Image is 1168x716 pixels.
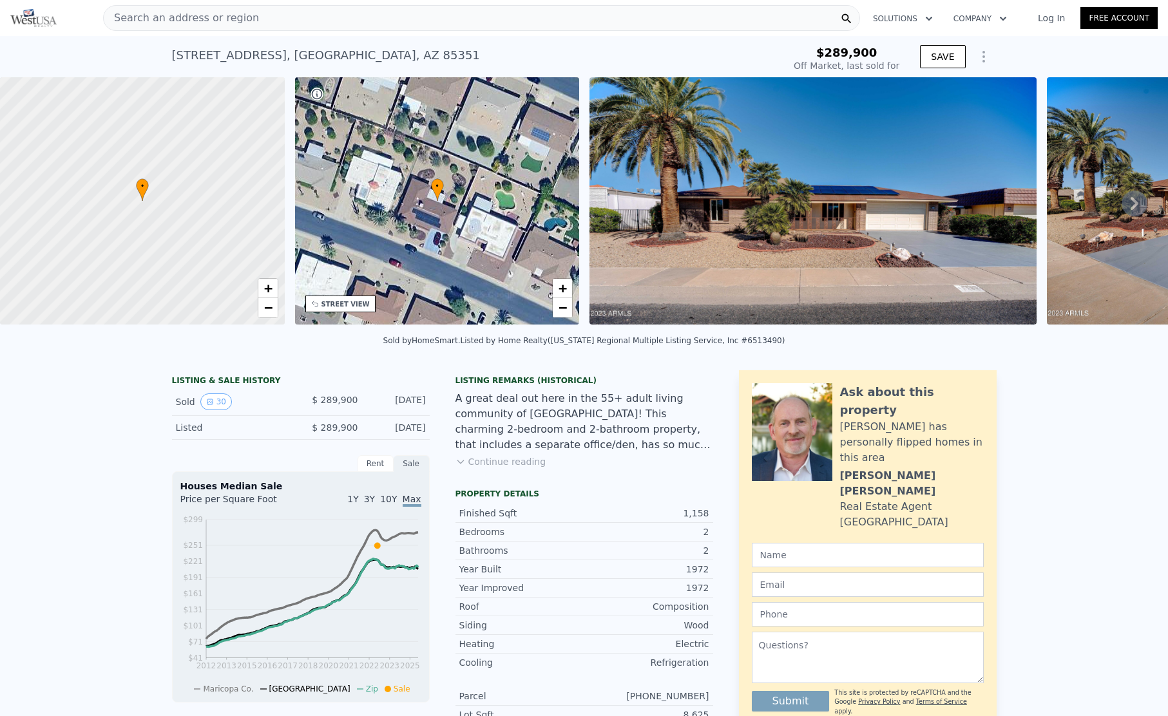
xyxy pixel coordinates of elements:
img: Pellego [10,9,57,27]
tspan: $161 [183,589,203,598]
div: Houses Median Sale [180,480,421,493]
div: [PHONE_NUMBER] [584,690,709,702]
div: Electric [584,637,709,650]
span: − [263,299,272,316]
div: Siding [459,619,584,632]
button: Show Options [971,44,997,70]
a: Zoom out [258,298,278,317]
div: Parcel [459,690,584,702]
tspan: 2013 [216,661,236,670]
div: Finished Sqft [459,507,584,520]
div: Year Built [459,563,584,576]
div: Off Market, last sold for [794,59,899,72]
a: Privacy Policy [858,698,900,705]
tspan: 2018 [298,661,318,670]
a: Zoom in [553,279,572,298]
span: • [431,180,444,192]
div: Listing Remarks (Historical) [455,375,713,386]
div: Listed by Home Realty ([US_STATE] Regional Multiple Listing Service, Inc #6513490) [461,336,785,345]
div: Sold by HomeSmart . [383,336,461,345]
button: Continue reading [455,455,546,468]
tspan: 2012 [196,661,216,670]
a: Log In [1022,12,1080,24]
div: 2 [584,525,709,538]
span: + [559,280,567,296]
span: − [559,299,567,316]
a: Terms of Service [916,698,967,705]
div: [DATE] [369,421,426,434]
div: Wood [584,619,709,632]
div: 1972 [584,563,709,576]
div: [PERSON_NAME] [PERSON_NAME] [840,468,984,499]
span: $ 289,900 [312,422,358,433]
tspan: $191 [183,573,203,582]
div: Ask about this property [840,383,984,419]
span: 3Y [364,494,375,504]
div: Cooling [459,656,584,669]
span: Search an address or region [104,10,259,26]
div: This site is protected by reCAPTCHA and the Google and apply. [834,688,983,716]
span: + [263,280,272,296]
a: Zoom in [258,279,278,298]
div: LISTING & SALE HISTORY [172,375,430,388]
div: Real Estate Agent [840,499,932,514]
div: Rent [358,455,394,472]
div: • [431,178,444,201]
div: Price per Square Foot [180,493,301,513]
button: SAVE [920,45,965,68]
tspan: 2017 [278,661,298,670]
div: [GEOGRAPHIC_DATA] [840,514,948,530]
a: Zoom out [553,298,572,317]
div: [DATE] [369,393,426,410]
tspan: $131 [183,605,203,614]
span: Zip [366,684,378,693]
div: 1,158 [584,507,709,520]
div: 2 [584,544,709,557]
span: Max [403,494,421,507]
div: A great deal out here in the 55+ adult living community of [GEOGRAPHIC_DATA]! This charming 2-bed... [455,391,713,453]
button: Company [943,7,1017,30]
div: Composition [584,600,709,613]
div: Year Improved [459,581,584,594]
tspan: 2022 [359,661,379,670]
div: • [136,178,149,201]
span: $ 289,900 [312,395,358,405]
tspan: 2016 [257,661,277,670]
span: • [136,180,149,192]
div: Bathrooms [459,544,584,557]
div: Heating [459,637,584,650]
tspan: 2021 [339,661,359,670]
div: [PERSON_NAME] has personally flipped homes in this area [840,419,984,466]
tspan: $299 [183,515,203,524]
tspan: $221 [183,557,203,566]
div: Property details [455,489,713,499]
tspan: $71 [188,637,203,646]
tspan: 2020 [318,661,338,670]
tspan: $101 [183,621,203,630]
span: Sale [394,684,410,693]
div: Listed [176,421,291,434]
tspan: $251 [183,541,203,550]
span: $289,900 [816,46,877,59]
div: Sale [394,455,430,472]
div: Refrigeration [584,656,709,669]
tspan: 2025 [400,661,420,670]
input: Email [752,572,984,597]
button: Submit [752,691,830,711]
tspan: 2023 [379,661,399,670]
input: Name [752,543,984,567]
input: Phone [752,602,984,626]
div: [STREET_ADDRESS] , [GEOGRAPHIC_DATA] , AZ 85351 [172,46,480,64]
div: STREET VIEW [321,299,370,309]
a: Free Account [1080,7,1158,29]
span: 1Y [347,494,358,504]
span: [GEOGRAPHIC_DATA] [269,684,350,693]
img: Sale: 9826022 Parcel: 10877198 [589,77,1037,325]
span: 10Y [380,494,397,504]
tspan: 2015 [236,661,256,670]
span: Maricopa Co. [203,684,253,693]
div: 1972 [584,581,709,594]
button: View historical data [200,393,232,410]
button: Solutions [863,7,943,30]
tspan: $41 [188,654,203,663]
